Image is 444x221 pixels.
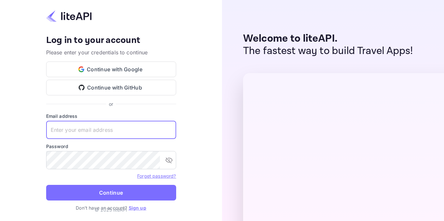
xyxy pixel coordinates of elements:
a: Forget password? [137,173,176,179]
button: Continue with GitHub [46,80,176,95]
button: Continue with Google [46,62,176,77]
button: toggle password visibility [163,154,176,167]
a: Sign up [129,205,146,211]
p: Please enter your credentials to continue [46,48,176,56]
p: Don't have an account? [46,204,176,211]
p: or [109,101,113,107]
h4: Log in to your account [46,35,176,46]
a: Forget password? [137,173,176,179]
input: Enter your email address [46,121,176,139]
img: liteapi [46,10,92,22]
button: Continue [46,185,176,200]
label: Email address [46,113,176,119]
p: The fastest way to build Travel Apps! [243,45,413,57]
label: Password [46,143,176,150]
p: © 2025 liteAPI [95,206,127,213]
p: Welcome to liteAPI. [243,33,413,45]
